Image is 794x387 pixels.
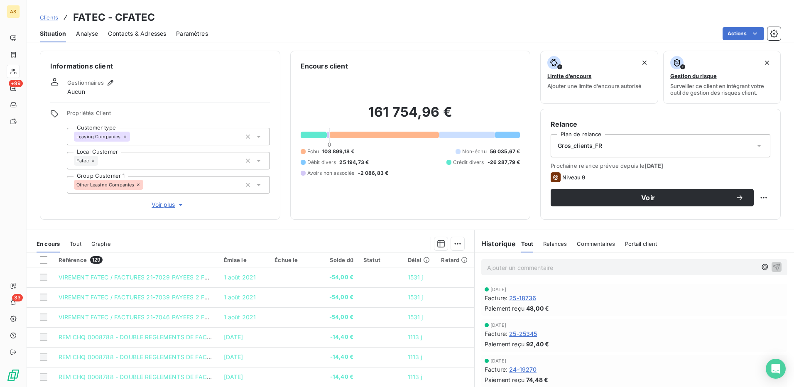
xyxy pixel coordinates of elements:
[324,333,353,341] span: -14,40 €
[224,314,256,321] span: 1 août 2021
[551,162,770,169] span: Prochaine relance prévue depuis le
[76,29,98,38] span: Analyse
[526,304,549,313] span: 48,00 €
[526,340,549,348] span: 92,40 €
[577,240,615,247] span: Commentaires
[152,201,185,209] span: Voir plus
[670,73,717,79] span: Gestion du risque
[485,329,507,338] span: Facture :
[7,5,20,18] div: AS
[766,359,786,379] div: Open Intercom Messenger
[224,333,243,340] span: [DATE]
[462,148,486,155] span: Non-échu
[324,293,353,301] span: -54,00 €
[307,148,319,155] span: Échu
[59,274,215,281] span: VIREMENT FATEC / FACTURES 21-7029 PAYEES 2 FOIS
[324,373,353,381] span: -14,40 €
[59,294,215,301] span: VIREMENT FATEC / FACTURES 21-7039 PAYEES 2 FOIS
[322,148,354,155] span: 108 899,18 €
[98,157,105,164] input: Ajouter une valeur
[59,373,251,380] span: REM CHQ 0008788 - DOUBLE REGLEMENTS DE FACTURE - 22-9101
[475,239,516,249] h6: Historique
[670,83,774,96] span: Surveiller ce client en intégrant votre outil de gestion des risques client.
[108,29,166,38] span: Contacts & Adresses
[70,240,81,247] span: Tout
[324,353,353,361] span: -14,40 €
[40,13,58,22] a: Clients
[176,29,208,38] span: Paramètres
[453,159,484,166] span: Crédit divers
[224,294,256,301] span: 1 août 2021
[130,133,137,140] input: Ajouter une valeur
[40,29,66,38] span: Situation
[547,83,642,89] span: Ajouter une limite d’encours autorisé
[485,340,524,348] span: Paiement reçu
[408,314,423,321] span: 1531 j
[76,158,89,163] span: Fatec
[441,257,469,263] div: Retard
[9,80,23,87] span: +99
[408,333,422,340] span: 1113 j
[558,142,602,150] span: Gros_clients_FR
[509,329,537,338] span: 25-25345
[224,257,265,263] div: Émise le
[551,189,754,206] button: Voir
[490,148,520,155] span: 56 035,67 €
[324,257,353,263] div: Solde dû
[645,162,663,169] span: [DATE]
[50,61,270,71] h6: Informations client
[59,314,215,321] span: VIREMENT FATEC / FACTURES 21-7046 PAYEES 2 FOIS
[59,333,255,340] span: REM CHQ 0008788 - DOUBLE REGLEMENTS DE FACTURE - 22-11520
[324,313,353,321] span: -54,00 €
[562,174,585,181] span: Niveau 9
[485,294,507,302] span: Facture :
[485,365,507,374] span: Facture :
[76,182,134,187] span: Other Leasing Companies
[488,159,520,166] span: -26 287,79 €
[540,51,658,104] button: Limite d’encoursAjouter une limite d’encours autorisé
[490,358,506,363] span: [DATE]
[485,304,524,313] span: Paiement reçu
[224,274,256,281] span: 1 août 2021
[509,365,537,374] span: 24-19270
[625,240,657,247] span: Portail client
[490,323,506,328] span: [DATE]
[663,51,781,104] button: Gestion du risqueSurveiller ce client en intégrant votre outil de gestion des risques client.
[40,14,58,21] span: Clients
[12,294,23,301] span: 33
[307,169,355,177] span: Avoirs non associés
[224,353,243,360] span: [DATE]
[143,181,150,189] input: Ajouter une valeur
[67,110,270,121] span: Propriétés Client
[408,373,422,380] span: 1113 j
[324,273,353,282] span: -54,00 €
[521,240,534,247] span: Tout
[408,274,423,281] span: 1531 j
[408,294,423,301] span: 1531 j
[408,353,422,360] span: 1113 j
[224,373,243,380] span: [DATE]
[37,240,60,247] span: En cours
[59,256,214,264] div: Référence
[301,61,348,71] h6: Encours client
[67,200,270,209] button: Voir plus
[67,79,104,86] span: Gestionnaires
[76,134,121,139] span: Leasing Companies
[551,119,770,129] h6: Relance
[73,10,155,25] h3: FATEC - CFATEC
[91,240,111,247] span: Graphe
[307,159,336,166] span: Débit divers
[408,257,431,263] div: Délai
[59,353,253,360] span: REM CHQ 0008788 - DOUBLE REGLEMENTS DE FACTURE - 22-9086
[339,159,369,166] span: 25 194,73 €
[363,257,398,263] div: Statut
[561,194,735,201] span: Voir
[485,375,524,384] span: Paiement reçu
[526,375,548,384] span: 74,48 €
[7,369,20,382] img: Logo LeanPay
[509,294,536,302] span: 25-18736
[358,169,389,177] span: -2 086,83 €
[490,287,506,292] span: [DATE]
[328,141,331,148] span: 0
[90,256,103,264] span: 129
